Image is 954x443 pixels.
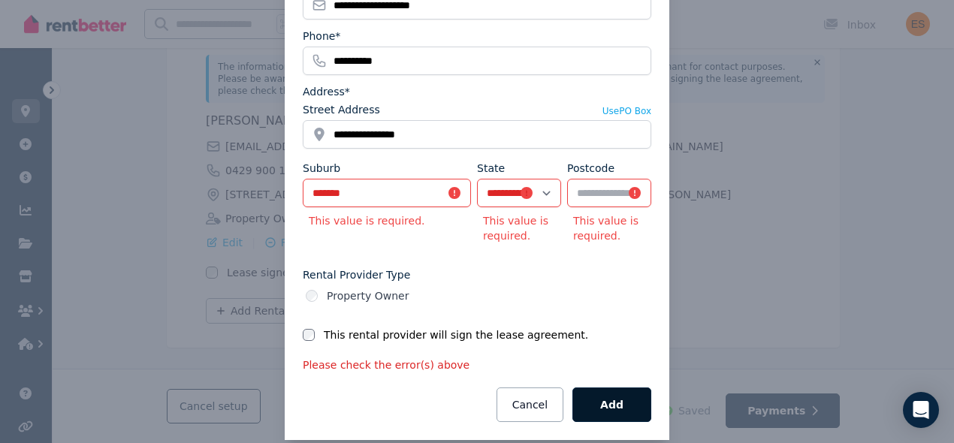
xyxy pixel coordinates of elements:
[324,327,588,342] label: This rental provider will sign the lease agreement.
[602,105,651,117] button: UsePO Box
[572,387,651,422] button: Add
[303,161,340,176] label: Suburb
[303,267,651,282] label: Rental Provider Type
[303,29,340,44] label: Phone*
[327,288,409,303] label: Property Owner
[497,387,563,422] button: Cancel
[303,84,350,99] label: Address*
[903,392,939,428] div: Open Intercom Messenger
[567,161,614,176] label: Postcode
[477,213,561,243] p: This value is required.
[303,213,471,228] p: This value is required.
[303,102,380,117] label: Street Address
[567,213,651,243] p: This value is required.
[303,357,651,372] p: Please check the error(s) above
[477,161,505,176] label: State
